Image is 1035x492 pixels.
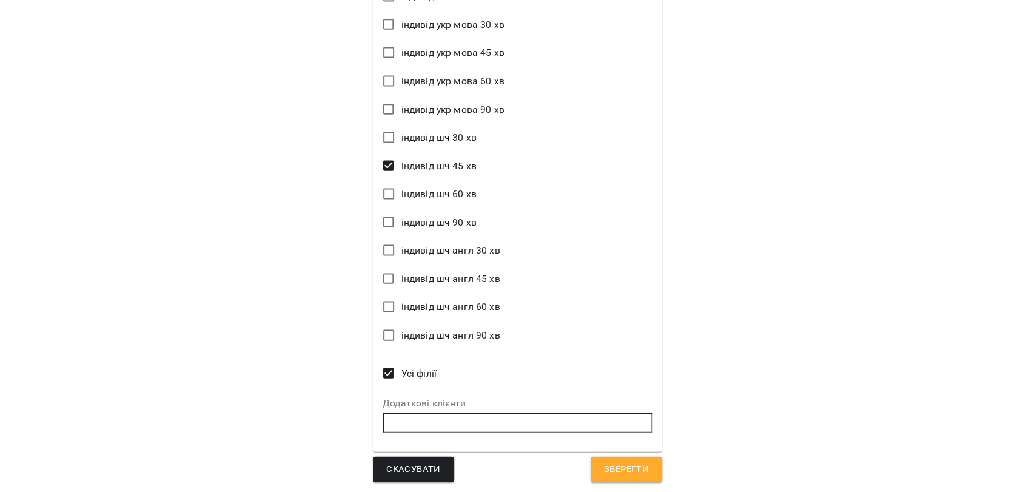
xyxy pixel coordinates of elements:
[401,159,477,174] span: індивід шч 45 хв
[401,187,477,201] span: індивід шч 60 хв
[604,462,649,477] span: Зберегти
[401,300,500,314] span: індивід шч англ 60 хв
[591,457,662,482] button: Зберегти
[401,130,477,145] span: індивід шч 30 хв
[386,462,441,477] span: Скасувати
[401,366,437,381] span: Усі філії
[401,103,504,117] span: індивід укр мова 90 хв
[401,74,504,89] span: індивід укр мова 60 хв
[401,243,500,258] span: індивід шч англ 30 хв
[401,328,500,343] span: індивід шч англ 90 хв
[401,18,504,32] span: індивід укр мова 30 хв
[401,272,500,286] span: індивід шч англ 45 хв
[383,399,652,408] label: Додаткові клієнти
[401,215,477,230] span: індивід шч 90 хв
[401,45,504,60] span: індивід укр мова 45 хв
[373,457,454,482] button: Скасувати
